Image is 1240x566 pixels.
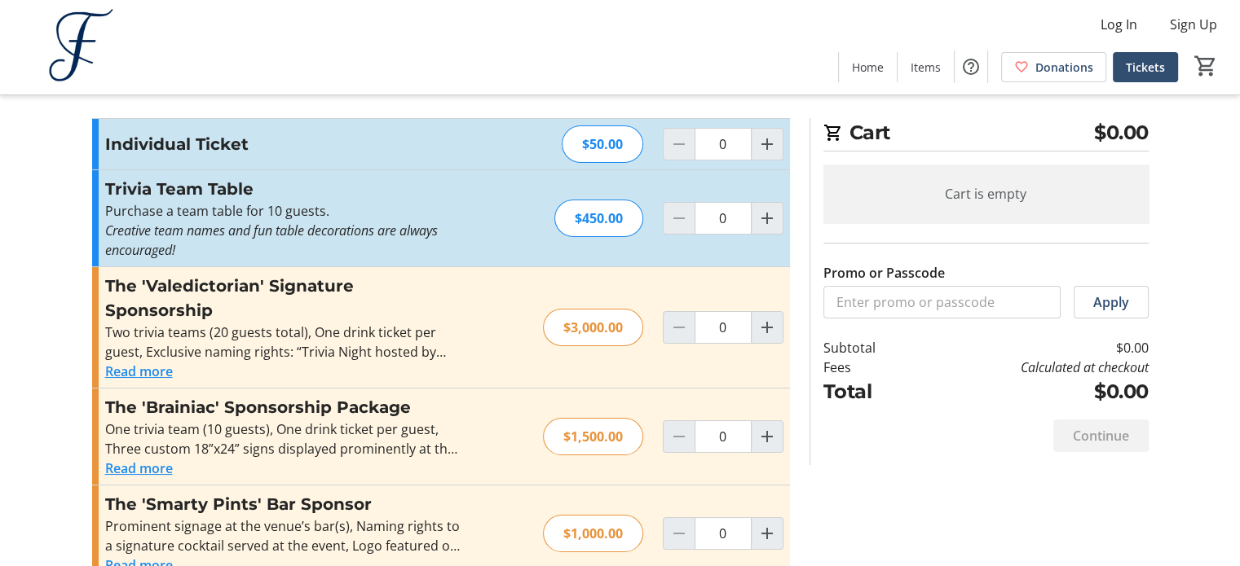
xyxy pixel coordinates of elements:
div: $1,500.00 [543,418,643,455]
button: Read more [105,459,173,478]
td: $0.00 [917,338,1148,358]
a: Home [839,52,897,82]
input: The 'Smarty Pints' Bar Sponsor Quantity [695,517,752,550]
span: Sign Up [1170,15,1217,34]
td: Calculated at checkout [917,358,1148,377]
div: One trivia team (10 guests), One drink ticket per guest, Three custom 18”x24” signs displayed pro... [105,419,461,459]
input: Trivia Team Table Quantity [695,202,752,235]
div: $3,000.00 [543,309,643,346]
input: Individual Ticket Quantity [695,128,752,160]
div: Prominent signage at the venue’s bar(s), Naming rights to a signature cocktail served at the even... [105,516,461,555]
button: Increment by one [752,518,783,549]
span: Apply [1093,292,1129,312]
h3: Trivia Team Table [105,177,461,201]
div: Cart is empty [823,165,1149,223]
span: Home [852,59,884,76]
span: Tickets [1126,59,1165,76]
span: Items [911,59,941,76]
div: Two trivia teams (20 guests total), One drink ticket per guest, Exclusive naming rights: “Trivia ... [105,322,461,362]
button: Increment by one [752,421,783,452]
a: Donations [1001,52,1106,82]
td: Total [823,377,918,406]
input: The 'Valedictorian' Signature Sponsorship Quantity [695,311,752,344]
h3: Individual Ticket [105,132,461,156]
button: Help [955,50,987,83]
span: $0.00 [1094,118,1149,147]
h3: The 'Brainiac' Sponsorship Package [105,395,461,419]
button: Increment by one [752,129,783,160]
td: $0.00 [917,377,1148,406]
a: Tickets [1113,52,1178,82]
a: Items [898,52,954,82]
h2: Cart [823,118,1149,151]
button: Increment by one [752,312,783,343]
button: Increment by one [752,203,783,234]
div: $50.00 [562,125,643,163]
button: Cart [1191,51,1220,81]
h3: The 'Smarty Pints' Bar Sponsor [105,492,461,516]
label: Promo or Passcode [823,263,945,283]
button: Read more [105,362,173,381]
h3: The 'Valedictorian' Signature Sponsorship [105,274,461,322]
input: Enter promo or passcode [823,286,1061,318]
div: $1,000.00 [543,515,643,552]
span: Log In [1101,15,1137,34]
button: Sign Up [1157,11,1230,37]
input: The 'Brainiac' Sponsorship Package Quantity [695,420,752,453]
button: Apply [1074,286,1149,318]
img: Fontbonne, The Early College of Boston's Logo [10,7,155,88]
div: $450.00 [554,200,643,237]
td: Subtotal [823,338,918,358]
td: Fees [823,358,918,377]
em: Creative team names and fun table decorations are always encouraged! [105,222,438,259]
p: Purchase a team table for 10 guests. [105,201,461,221]
span: Donations [1035,59,1093,76]
button: Log In [1088,11,1150,37]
